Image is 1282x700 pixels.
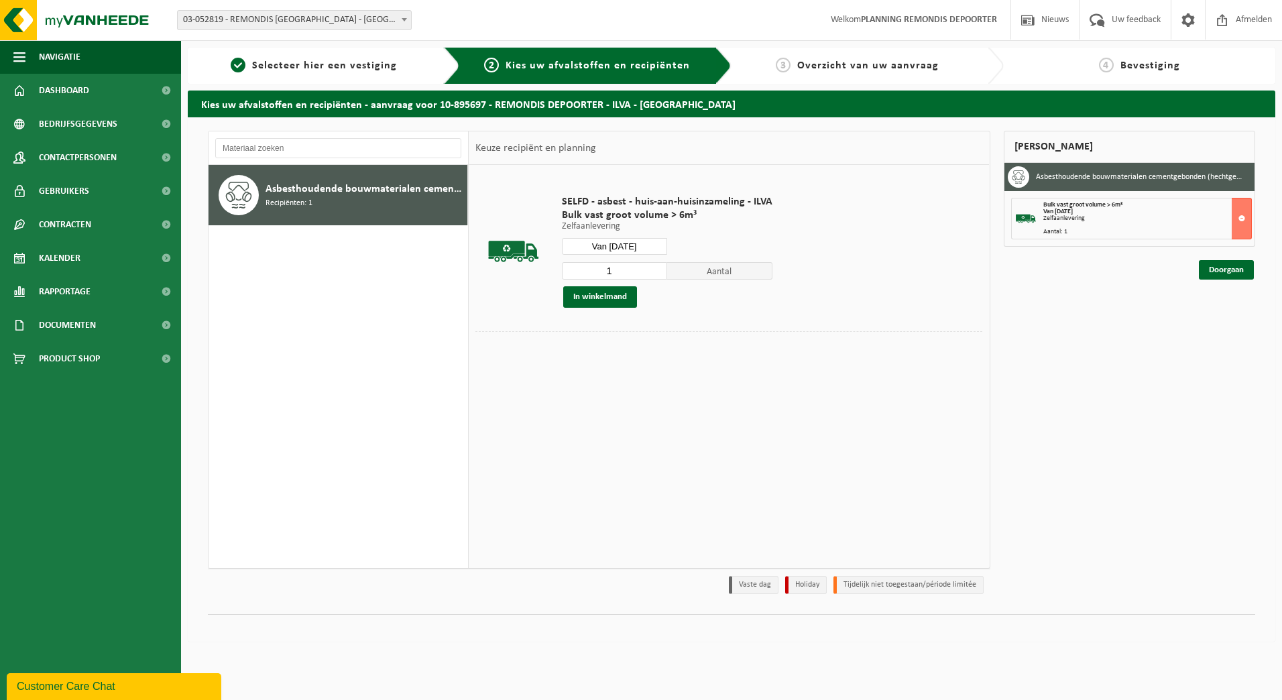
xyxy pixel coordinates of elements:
[39,174,89,208] span: Gebruikers
[797,60,939,71] span: Overzicht van uw aanvraag
[188,91,1275,117] h2: Kies uw afvalstoffen en recipiënten - aanvraag voor 10-895697 - REMONDIS DEPOORTER - ILVA - [GEOG...
[1004,131,1256,163] div: [PERSON_NAME]
[562,238,667,255] input: Selecteer datum
[39,208,91,241] span: Contracten
[1099,58,1114,72] span: 4
[231,58,245,72] span: 1
[215,138,461,158] input: Materiaal zoeken
[833,576,984,594] li: Tijdelijk niet toegestaan/période limitée
[729,576,778,594] li: Vaste dag
[469,131,603,165] div: Keuze recipiënt en planning
[563,286,637,308] button: In winkelmand
[177,10,412,30] span: 03-052819 - REMONDIS WEST-VLAANDEREN - OOSTENDE
[1043,201,1122,209] span: Bulk vast groot volume > 6m³
[1043,229,1252,235] div: Aantal: 1
[178,11,411,30] span: 03-052819 - REMONDIS WEST-VLAANDEREN - OOSTENDE
[506,60,690,71] span: Kies uw afvalstoffen en recipiënten
[1036,166,1245,188] h3: Asbesthoudende bouwmaterialen cementgebonden (hechtgebonden)
[266,181,464,197] span: Asbesthoudende bouwmaterialen cementgebonden (hechtgebonden)
[39,40,80,74] span: Navigatie
[39,74,89,107] span: Dashboard
[194,58,433,74] a: 1Selecteer hier een vestiging
[252,60,397,71] span: Selecteer hier een vestiging
[1120,60,1180,71] span: Bevestiging
[562,222,772,231] p: Zelfaanlevering
[39,107,117,141] span: Bedrijfsgegevens
[209,165,468,225] button: Asbesthoudende bouwmaterialen cementgebonden (hechtgebonden) Recipiënten: 1
[39,342,100,375] span: Product Shop
[785,576,827,594] li: Holiday
[1043,215,1252,222] div: Zelfaanlevering
[667,262,772,280] span: Aantal
[562,209,772,222] span: Bulk vast groot volume > 6m³
[39,275,91,308] span: Rapportage
[861,15,997,25] strong: PLANNING REMONDIS DEPOORTER
[39,308,96,342] span: Documenten
[266,197,312,210] span: Recipiënten: 1
[7,670,224,700] iframe: chat widget
[776,58,791,72] span: 3
[39,241,80,275] span: Kalender
[39,141,117,174] span: Contactpersonen
[484,58,499,72] span: 2
[562,195,772,209] span: SELFD - asbest - huis-aan-huisinzameling - ILVA
[1043,208,1073,215] strong: Van [DATE]
[1199,260,1254,280] a: Doorgaan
